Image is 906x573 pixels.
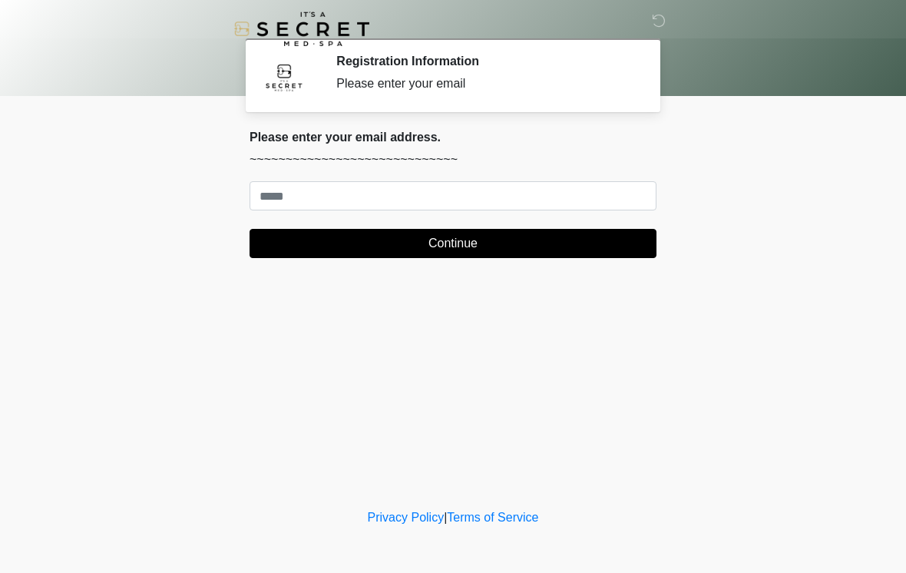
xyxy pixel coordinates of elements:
img: Agent Avatar [261,54,307,100]
a: | [444,511,447,524]
button: Continue [250,229,656,258]
p: ~~~~~~~~~~~~~~~~~~~~~~~~~~~~~ [250,151,656,169]
h2: Registration Information [336,54,633,68]
div: Please enter your email [336,75,633,93]
a: Privacy Policy [368,511,445,524]
h2: Please enter your email address. [250,130,656,144]
img: It's A Secret Med Spa Logo [234,12,369,46]
a: Terms of Service [447,511,538,524]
